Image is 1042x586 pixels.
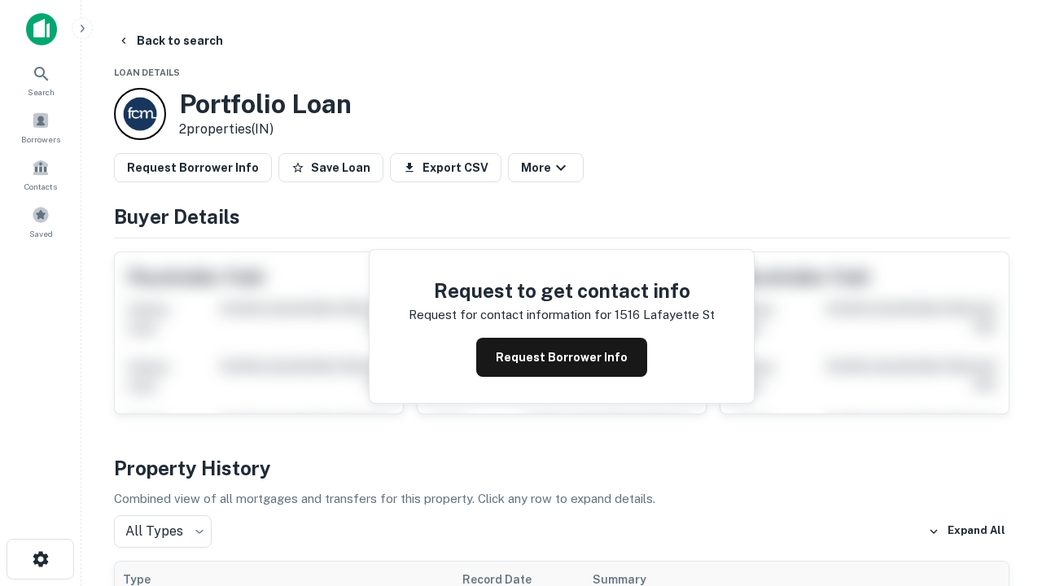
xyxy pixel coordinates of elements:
p: Request for contact information for [409,305,611,325]
h4: Property History [114,453,1009,483]
a: Contacts [5,152,77,196]
div: All Types [114,515,212,548]
button: Request Borrower Info [114,153,272,182]
span: Borrowers [21,133,60,146]
a: Search [5,58,77,102]
span: Saved [29,227,53,240]
span: Contacts [24,180,57,193]
h3: Portfolio Loan [179,89,352,120]
button: More [508,153,584,182]
span: Loan Details [114,68,180,77]
button: Export CSV [390,153,501,182]
a: Borrowers [5,105,77,149]
button: Expand All [924,519,1009,544]
p: Combined view of all mortgages and transfers for this property. Click any row to expand details. [114,489,1009,509]
button: Request Borrower Info [476,338,647,377]
span: Search [28,85,55,98]
a: Saved [5,199,77,243]
p: 2 properties (IN) [179,120,352,139]
iframe: Chat Widget [961,456,1042,534]
button: Back to search [111,26,230,55]
img: capitalize-icon.png [26,13,57,46]
p: 1516 lafayette st [615,305,715,325]
h4: Request to get contact info [409,276,715,305]
h4: Buyer Details [114,202,1009,231]
button: Save Loan [278,153,383,182]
